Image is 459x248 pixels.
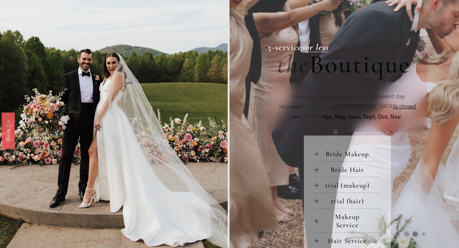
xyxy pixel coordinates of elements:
[314,209,380,232] button: Makeup Service
[319,150,380,158] span: Bride Makeup
[314,233,380,248] button: Hair Service
[277,49,309,80] em: the
[277,92,418,122] p: on
[290,93,295,100] em: ✽
[323,113,401,120] strong: Apr, May, June, Sept, Oct, Nov
[302,103,334,110] span: Boutique
[314,177,380,193] button: trial (makeup)
[299,113,317,120] em: [DATE]
[319,197,380,205] span: trial (hair)
[319,237,380,245] span: Hair Service
[295,93,371,100] strong: 3-service minimum per artist
[267,42,305,53] strong: 5-services
[319,213,380,229] span: Makeup Service
[309,49,411,80] span: Boutique
[394,103,416,110] span: is closed
[314,146,380,161] button: Bride Makeup
[2,112,15,149] a: Book Us
[334,103,394,110] em: at [GEOGRAPHIC_DATA]
[319,166,380,174] span: Bride Hair
[314,162,380,177] button: Bride Hair
[306,42,329,53] a: or less
[314,193,380,208] button: trial (hair)
[319,181,380,190] span: trial (makeup)
[317,113,402,120] span: in
[302,103,310,110] em: the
